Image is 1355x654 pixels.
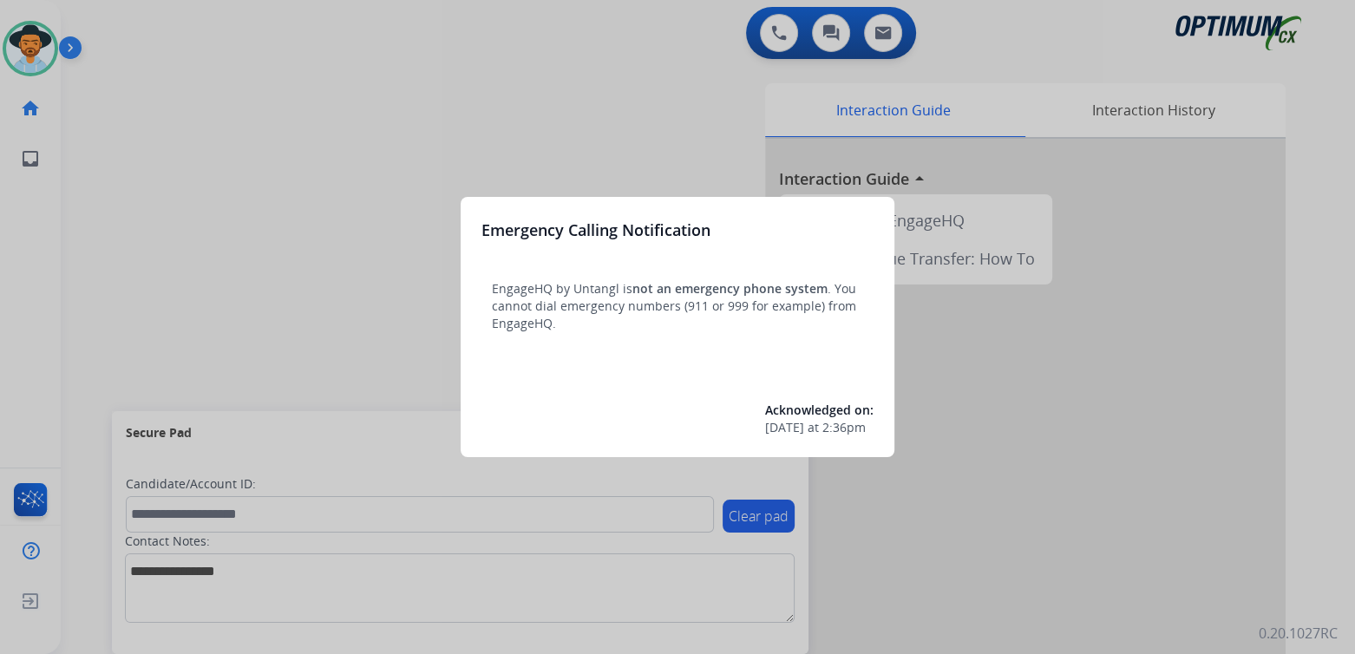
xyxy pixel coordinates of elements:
[822,419,866,436] span: 2:36pm
[765,402,874,418] span: Acknowledged on:
[1259,623,1338,644] p: 0.20.1027RC
[765,419,874,436] div: at
[765,419,804,436] span: [DATE]
[492,280,863,332] p: EngageHQ by Untangl is . You cannot dial emergency numbers (911 or 999 for example) from EngageHQ.
[632,280,828,297] span: not an emergency phone system
[481,218,710,242] h3: Emergency Calling Notification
